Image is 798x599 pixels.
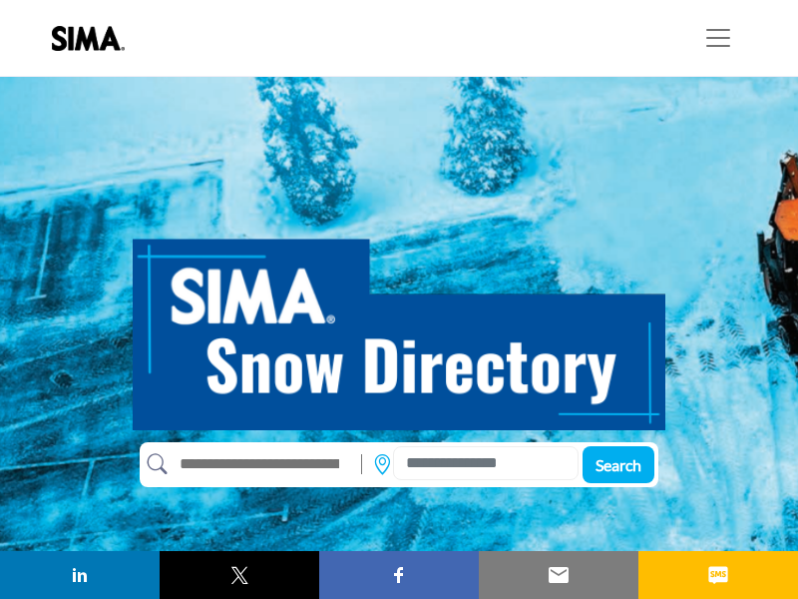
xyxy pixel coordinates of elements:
[356,449,367,479] img: Rectangle%203585.svg
[387,563,411,587] img: facebook sharing button
[583,446,654,483] button: Search
[596,455,641,474] span: Search
[706,563,730,587] img: sms sharing button
[547,563,571,587] img: email sharing button
[133,217,665,430] img: SIMA Snow Directory
[52,26,135,51] img: Site Logo
[227,563,251,587] img: twitter sharing button
[68,563,92,587] img: linkedin sharing button
[690,18,746,58] button: Toggle navigation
